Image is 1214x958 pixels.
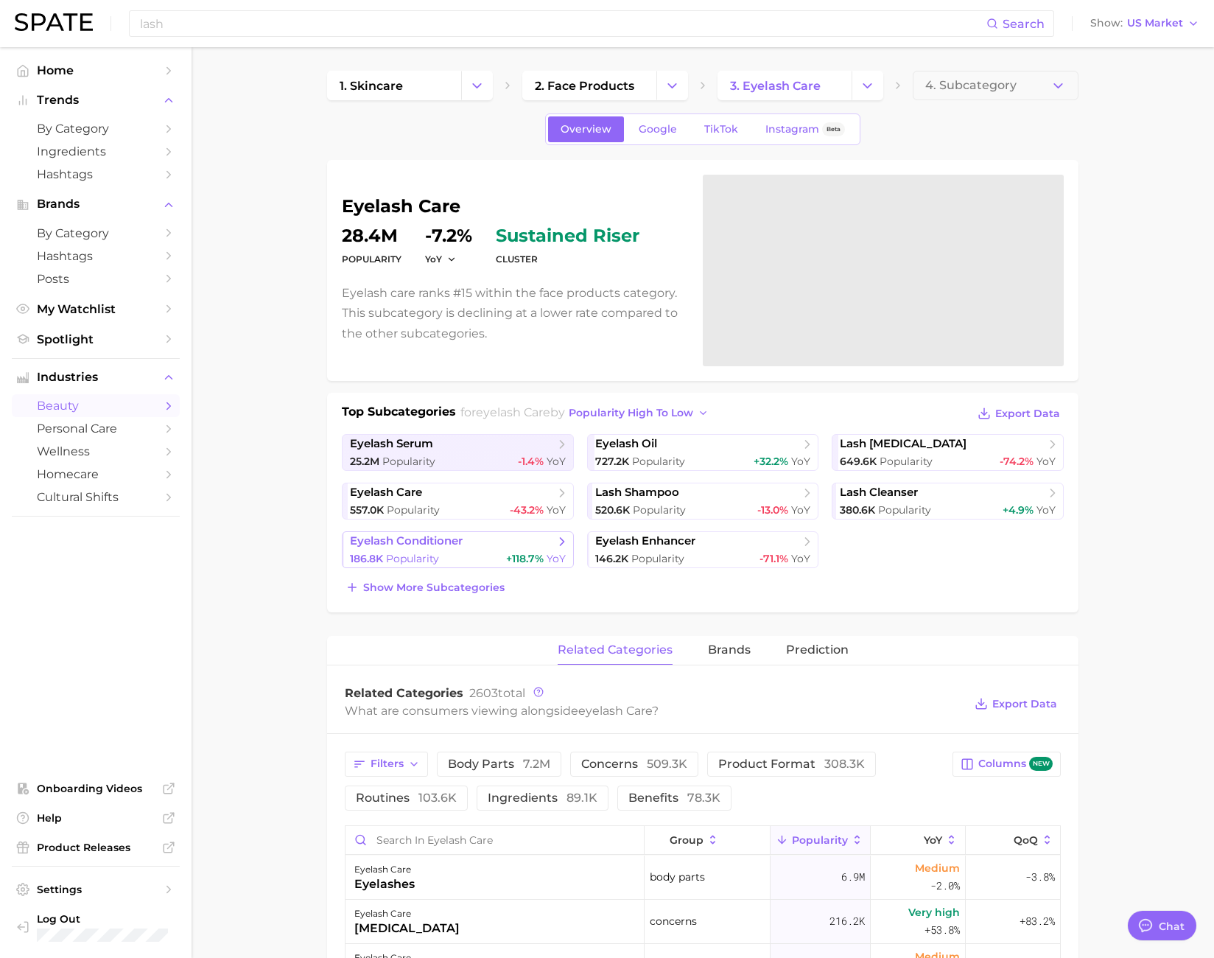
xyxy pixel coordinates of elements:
button: 4. Subcategory [913,71,1078,100]
span: YoY [425,253,442,265]
span: 727.2k [595,455,629,468]
span: Industries [37,371,155,384]
span: eyelash conditioner [350,534,463,548]
span: YoY [791,455,810,468]
h1: eyelash care [342,197,685,215]
a: eyelash care557.0k Popularity-43.2% YoY [342,483,574,520]
a: homecare [12,463,180,486]
span: Search [1003,17,1045,31]
span: Instagram [765,123,819,136]
a: Hashtags [12,163,180,186]
a: eyelash oil727.2k Popularity+32.2% YoY [587,434,819,471]
span: Popularity [633,503,686,517]
span: benefits [628,792,720,804]
span: YoY [1036,503,1056,517]
span: group [670,834,704,846]
button: YoY [425,253,457,265]
span: lash cleanser [840,486,918,500]
span: 3. eyelash care [730,79,821,93]
dt: Popularity [342,251,401,268]
span: TikTok [704,123,738,136]
button: Popularity [771,826,871,855]
span: Google [639,123,677,136]
span: sustained riser [496,227,639,245]
span: Popularity [386,552,439,565]
span: 89.1k [566,791,597,805]
span: related categories [558,643,673,657]
span: 25.2m [350,455,379,468]
span: for by [460,405,713,419]
span: eyelash oil [595,437,657,451]
span: Overview [561,123,611,136]
span: routines [356,792,457,804]
span: 308.3k [824,757,865,771]
span: homecare [37,467,155,481]
span: -43.2% [510,503,544,517]
span: Hashtags [37,167,155,181]
span: Popularity [880,455,933,468]
span: ingredients [488,792,597,804]
a: Product Releases [12,836,180,859]
span: 509.3k [647,757,687,771]
span: 2. face products [535,79,634,93]
span: 103.6k [418,791,457,805]
button: eyelash care[MEDICAL_DATA]concerns216.2kVery high+53.8%+83.2% [345,900,1060,944]
span: 146.2k [595,552,628,565]
button: Brands [12,193,180,215]
button: Columnsnew [952,752,1061,777]
a: eyelash serum25.2m Popularity-1.4% YoY [342,434,574,471]
span: lash shampoo [595,486,679,500]
span: Related Categories [345,686,463,700]
span: -74.2% [1000,455,1034,468]
span: lash [MEDICAL_DATA] [840,437,966,451]
span: body parts [448,758,550,770]
span: concerns [650,912,697,930]
span: Onboarding Videos [37,782,155,795]
a: 3. eyelash care [717,71,852,100]
div: eyelash care [354,861,415,878]
span: 186.8k [350,552,383,565]
a: by Category [12,117,180,140]
span: beauty [37,399,155,413]
span: 4. Subcategory [925,79,1017,92]
span: Popularity [387,503,440,517]
dd: 28.4m [342,227,401,245]
span: Very high [908,903,960,921]
a: Google [626,116,690,142]
span: +4.9% [1003,503,1034,517]
button: Export Data [971,693,1061,714]
span: US Market [1127,19,1183,27]
span: Export Data [995,408,1060,420]
span: concerns [581,758,687,770]
input: Search here for a brand, industry, or ingredient [138,11,986,36]
a: My Watchlist [12,298,180,321]
input: Search in eyelash care [345,826,644,854]
span: 1. skincare [340,79,403,93]
span: 216.2k [829,912,865,930]
a: lash shampoo520.6k Popularity-13.0% YoY [587,483,819,520]
span: My Watchlist [37,302,155,316]
span: -1.4% [518,455,544,468]
a: eyelash conditioner186.8k Popularity+118.7% YoY [342,531,574,568]
span: total [469,686,525,700]
span: YoY [791,503,810,517]
dd: -7.2% [425,227,472,245]
a: personal care [12,417,180,440]
div: eyelashes [354,875,415,893]
a: Posts [12,268,180,290]
span: eyelash care [350,486,422,500]
span: Show more subcategories [363,581,505,594]
button: Change Category [656,71,688,100]
span: Home [37,63,155,77]
a: Hashtags [12,245,180,268]
a: beauty [12,394,180,417]
span: popularity high to low [569,407,693,419]
span: product format [718,758,865,770]
a: Onboarding Videos [12,777,180,800]
span: 7.2m [523,757,550,771]
span: Show [1090,19,1123,27]
a: lash cleanser380.6k Popularity+4.9% YoY [832,483,1064,520]
span: Medium [915,859,960,877]
a: Overview [548,116,624,142]
span: Popularity [878,503,931,517]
